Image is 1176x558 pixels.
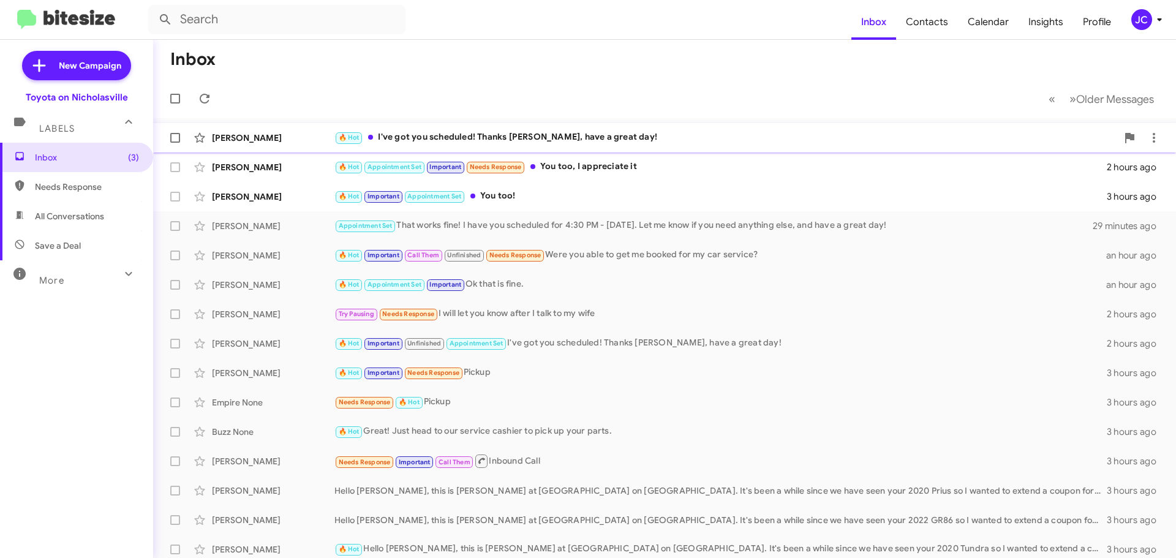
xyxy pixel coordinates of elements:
span: Unfinished [447,251,481,259]
div: 3 hours ago [1107,543,1166,556]
span: Appointment Set [367,163,421,171]
div: [PERSON_NAME] [212,249,334,262]
span: Inbox [35,151,139,164]
span: Important [367,339,399,347]
button: Next [1062,86,1161,111]
span: Needs Response [35,181,139,193]
div: Ok that is fine. [334,277,1106,292]
span: Needs Response [382,310,434,318]
a: Profile [1073,4,1121,40]
a: Inbox [851,4,896,40]
div: Hello [PERSON_NAME], this is [PERSON_NAME] at [GEOGRAPHIC_DATA] on [GEOGRAPHIC_DATA]. It's been a... [334,484,1107,497]
span: Call Them [439,458,470,466]
div: [PERSON_NAME] [212,132,334,144]
div: I've got you scheduled! Thanks [PERSON_NAME], have a great day! [334,336,1107,350]
span: Unfinished [407,339,441,347]
span: 🔥 Hot [339,369,360,377]
span: 🔥 Hot [339,134,360,141]
span: 🔥 Hot [399,398,420,406]
div: Hello [PERSON_NAME], this is [PERSON_NAME] at [GEOGRAPHIC_DATA] on [GEOGRAPHIC_DATA]. It's been a... [334,514,1107,526]
button: JC [1121,9,1163,30]
span: » [1069,91,1076,107]
div: Pickup [334,366,1107,380]
div: an hour ago [1106,249,1166,262]
div: 3 hours ago [1107,396,1166,409]
a: Contacts [896,4,958,40]
div: Inbound Call [334,453,1107,469]
input: Search [148,5,405,34]
div: [PERSON_NAME] [212,279,334,291]
span: Appointment Set [450,339,503,347]
a: Insights [1019,4,1073,40]
div: Hello [PERSON_NAME], this is [PERSON_NAME] at [GEOGRAPHIC_DATA] on [GEOGRAPHIC_DATA]. It's been a... [334,542,1107,556]
div: I will let you know after I talk to my wife [334,307,1107,321]
div: Pickup [334,395,1107,409]
a: New Campaign [22,51,131,80]
div: Great! Just head to our service cashier to pick up your parts. [334,424,1107,439]
div: Toyota on Nicholasville [26,91,128,104]
span: All Conversations [35,210,104,222]
span: Appointment Set [407,192,461,200]
span: Labels [39,123,75,134]
span: « [1049,91,1055,107]
h1: Inbox [170,50,216,69]
span: Needs Response [407,369,459,377]
div: [PERSON_NAME] [212,543,334,556]
span: 🔥 Hot [339,163,360,171]
div: [PERSON_NAME] [212,190,334,203]
div: 3 hours ago [1107,455,1166,467]
span: Call Them [407,251,439,259]
div: [PERSON_NAME] [212,484,334,497]
div: [PERSON_NAME] [212,161,334,173]
div: Empire None [212,396,334,409]
span: (3) [128,151,139,164]
span: Appointment Set [367,281,421,288]
span: More [39,275,64,286]
span: Appointment Set [339,222,393,230]
span: Important [367,369,399,377]
div: I've got you scheduled! Thanks [PERSON_NAME], have a great day! [334,130,1117,145]
div: an hour ago [1106,279,1166,291]
div: Were you able to get me booked for my car service? [334,248,1106,262]
div: [PERSON_NAME] [212,337,334,350]
button: Previous [1041,86,1063,111]
div: 3 hours ago [1107,190,1166,203]
div: 3 hours ago [1107,426,1166,438]
div: [PERSON_NAME] [212,367,334,379]
span: Important [429,163,461,171]
div: 2 hours ago [1107,337,1166,350]
nav: Page navigation example [1042,86,1161,111]
div: 29 minutes ago [1093,220,1166,232]
span: 🔥 Hot [339,339,360,347]
div: Buzz None [212,426,334,438]
div: [PERSON_NAME] [212,220,334,232]
span: Important [429,281,461,288]
a: Calendar [958,4,1019,40]
div: [PERSON_NAME] [212,308,334,320]
span: Needs Response [470,163,522,171]
span: Needs Response [339,458,391,466]
div: 2 hours ago [1107,308,1166,320]
div: 2 hours ago [1107,161,1166,173]
span: 🔥 Hot [339,251,360,259]
div: 3 hours ago [1107,367,1166,379]
span: Save a Deal [35,239,81,252]
span: Older Messages [1076,92,1154,106]
div: That works fine! I have you scheduled for 4:30 PM - [DATE]. Let me know if you need anything else... [334,219,1093,233]
span: Important [367,192,399,200]
span: Needs Response [339,398,391,406]
span: 🔥 Hot [339,428,360,435]
span: 🔥 Hot [339,281,360,288]
span: Important [367,251,399,259]
span: 🔥 Hot [339,545,360,553]
div: 3 hours ago [1107,484,1166,497]
span: Needs Response [489,251,541,259]
span: 🔥 Hot [339,192,360,200]
div: You too! [334,189,1107,203]
div: JC [1131,9,1152,30]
